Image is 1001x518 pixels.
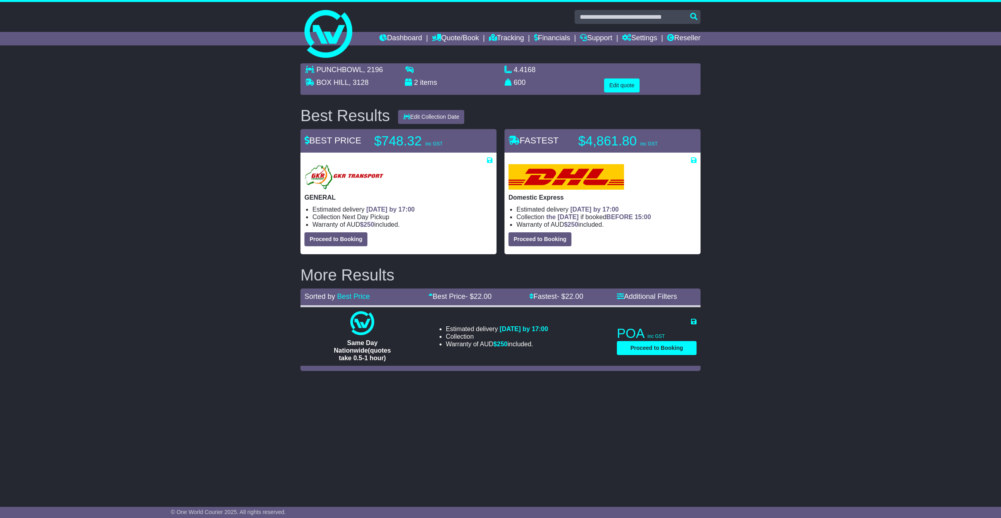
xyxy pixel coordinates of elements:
[304,164,385,190] img: GKR: GENERAL
[316,78,349,86] span: BOX HILL
[414,78,418,86] span: 2
[516,213,697,221] li: Collection
[312,221,493,228] li: Warranty of AUD included.
[300,266,701,284] h2: More Results
[617,292,677,300] a: Additional Filters
[567,221,578,228] span: 250
[648,334,665,339] span: inc GST
[529,292,583,300] a: Fastest- $22.00
[622,32,657,45] a: Settings
[635,214,651,220] span: 15:00
[606,214,633,220] span: BEFORE
[534,32,570,45] a: Financials
[312,206,493,213] li: Estimated delivery
[617,341,697,355] button: Proceed to Booking
[398,110,465,124] button: Edit Collection Date
[342,214,389,220] span: Next Day Pickup
[465,292,492,300] span: - $
[360,221,374,228] span: $
[493,341,508,347] span: $
[489,32,524,45] a: Tracking
[667,32,701,45] a: Reseller
[349,78,369,86] span: , 3128
[337,292,370,300] a: Best Price
[580,32,612,45] a: Support
[363,66,383,74] span: , 2196
[508,164,624,190] img: DHL: Domestic Express
[564,221,578,228] span: $
[420,78,437,86] span: items
[516,221,697,228] li: Warranty of AUD included.
[171,509,286,515] span: © One World Courier 2025. All rights reserved.
[316,66,363,74] span: PUNCHBOWL
[334,339,391,361] span: Same Day Nationwide(quotes take 0.5-1 hour)
[312,213,493,221] li: Collection
[617,326,697,341] p: POA
[304,292,335,300] span: Sorted by
[514,66,536,74] span: 4.4168
[374,133,474,149] p: $748.32
[366,206,415,213] span: [DATE] by 17:00
[379,32,422,45] a: Dashboard
[425,141,442,147] span: inc GST
[428,292,492,300] a: Best Price- $22.00
[497,341,508,347] span: 250
[508,232,571,246] button: Proceed to Booking
[578,133,678,149] p: $4,861.80
[604,78,640,92] button: Edit quote
[304,194,493,201] p: GENERAL
[446,340,548,348] li: Warranty of AUD included.
[546,214,579,220] span: the [DATE]
[446,325,548,333] li: Estimated delivery
[304,135,361,145] span: BEST PRICE
[432,32,479,45] a: Quote/Book
[565,292,583,300] span: 22.00
[296,107,394,124] div: Best Results
[514,78,526,86] span: 600
[546,214,651,220] span: if booked
[516,206,697,213] li: Estimated delivery
[557,292,583,300] span: - $
[508,135,559,145] span: FASTEST
[350,311,374,335] img: One World Courier: Same Day Nationwide(quotes take 0.5-1 hour)
[500,326,548,332] span: [DATE] by 17:00
[304,232,367,246] button: Proceed to Booking
[508,194,697,201] p: Domestic Express
[363,221,374,228] span: 250
[570,206,619,213] span: [DATE] by 17:00
[474,292,492,300] span: 22.00
[446,333,548,340] li: Collection
[640,141,658,147] span: inc GST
